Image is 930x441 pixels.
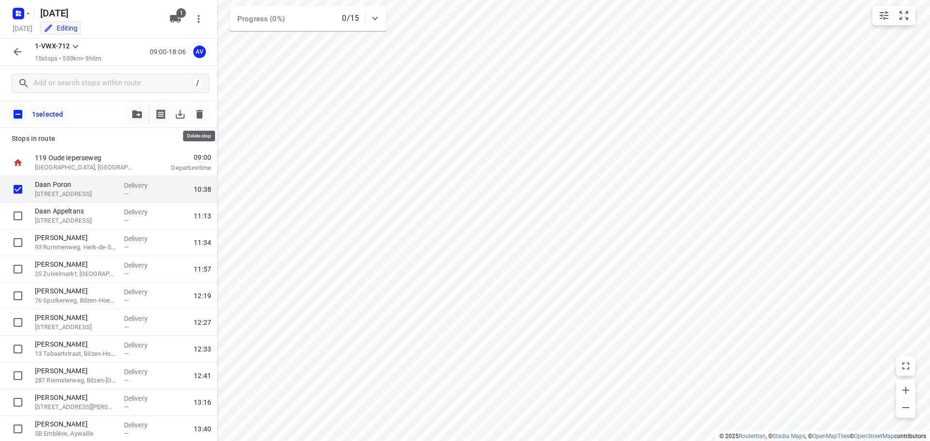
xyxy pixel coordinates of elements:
[124,181,160,190] p: Delivery
[194,291,211,301] span: 12:19
[193,46,206,58] div: AV
[9,23,36,34] h5: Project date
[124,430,129,437] span: —
[8,286,28,305] span: Select
[124,340,160,350] p: Delivery
[35,322,116,332] p: 34 Bloemendaalstraat, Bilzen-Hoeselt
[124,270,129,277] span: —
[124,297,129,304] span: —
[124,287,160,297] p: Delivery
[773,433,806,440] a: Stadia Maps
[124,350,129,357] span: —
[124,420,160,430] p: Delivery
[124,314,160,323] p: Delivery
[32,110,63,118] p: 1 selected
[8,419,28,439] span: Select
[8,259,28,279] span: Select
[194,344,211,354] span: 12:33
[147,163,211,173] p: Departure time
[237,15,285,23] span: Progress (0%)
[35,286,116,296] p: [PERSON_NAME]
[147,152,211,162] span: 09:00
[35,153,136,163] p: 119 Oude Ieperseweg
[124,260,160,270] p: Delivery
[719,433,926,440] li: © 2025 , © , © © contributors
[33,76,192,91] input: Add or search stops within route
[342,13,359,24] p: 0/15
[194,238,211,247] span: 11:34
[36,5,162,21] h5: Donderdag 18 September
[8,339,28,359] span: Select
[35,163,136,172] p: [GEOGRAPHIC_DATA], [GEOGRAPHIC_DATA]
[194,211,211,221] span: 11:13
[35,429,116,439] p: 5B Emblève, Aywaille
[35,296,116,305] p: 76 Spurkerweg, Bilzen-Hoeselt
[35,376,116,385] p: 287 Riemsterweg, Bilzen-Hoeselt
[872,6,915,25] div: small contained button group
[35,180,116,189] p: Daan Poron
[35,349,116,359] p: 13 Tabaartstraat, Bilzen-Hoeselt
[194,371,211,380] span: 12:41
[35,206,116,216] p: Daan Appeltans
[170,105,190,124] span: Download stops
[8,233,28,252] span: Select
[8,366,28,385] span: Select
[124,217,129,224] span: —
[35,419,116,429] p: [PERSON_NAME]
[190,42,209,61] button: AV
[812,433,850,440] a: OpenMapTiles
[124,367,160,377] p: Delivery
[194,184,211,194] span: 10:38
[194,318,211,327] span: 12:27
[35,216,116,226] p: 39 Naamsesteenweg, Sint-Truiden
[35,366,116,376] p: [PERSON_NAME]
[194,397,211,407] span: 13:16
[8,180,28,199] span: Select
[35,259,116,269] p: [PERSON_NAME]
[190,47,209,56] span: Assigned to Axel Verzele
[739,433,766,440] a: Routetitan
[35,269,116,279] p: 25 Zuivelmarkt, [GEOGRAPHIC_DATA]
[35,402,116,412] p: 60 Boulevard Emile de Laveleye, Liège
[230,6,387,31] div: Progress (0%)0/15
[124,403,129,411] span: —
[194,424,211,434] span: 13:40
[151,105,170,124] button: Print shipping label
[12,134,205,144] p: Stops in route
[124,377,129,384] span: —
[854,433,894,440] a: OpenStreetMap
[8,393,28,412] span: Select
[124,243,129,251] span: —
[124,323,129,331] span: —
[35,313,116,322] p: [PERSON_NAME]
[35,243,116,252] p: 93 Rummenweg, Herk-de-Stad
[124,394,160,403] p: Delivery
[35,189,116,199] p: 65 Hoegaardsesteenweg, Bierbeek
[166,9,185,29] button: 1
[44,23,77,33] div: You are currently in edit mode.
[150,47,190,57] p: 09:00-18:06
[8,313,28,332] span: Select
[8,206,28,226] span: Select
[35,54,101,63] p: 15 stops • 559km • 9h6m
[124,190,129,198] span: —
[176,8,186,18] span: 1
[35,393,116,402] p: [PERSON_NAME]
[35,339,116,349] p: [PERSON_NAME]
[124,234,160,243] p: Delivery
[192,78,203,89] div: /
[194,264,211,274] span: 11:57
[124,207,160,217] p: Delivery
[35,41,70,51] p: 1-VWX-712
[35,233,116,243] p: [PERSON_NAME]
